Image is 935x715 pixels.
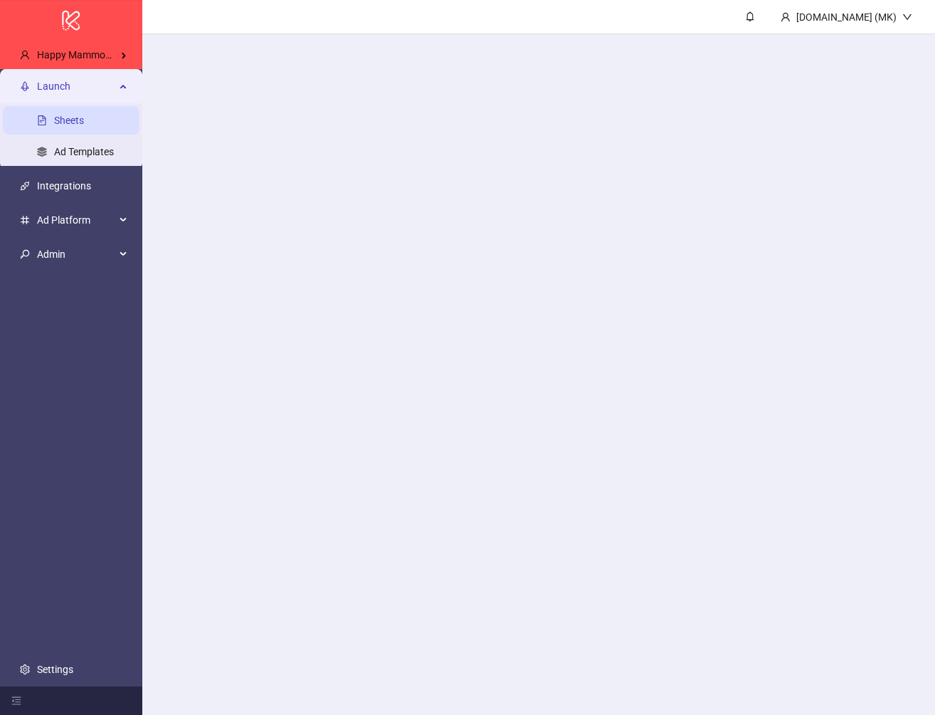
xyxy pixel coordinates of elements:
[11,696,21,706] span: menu-fold
[54,146,114,157] a: Ad Templates
[902,12,912,22] span: down
[54,115,84,126] a: Sheets
[20,50,30,60] span: user
[20,81,30,91] span: rocket
[745,11,755,21] span: bell
[37,49,156,61] span: Happy Mammooth's Kitchn
[37,72,115,100] span: Launch
[37,206,115,234] span: Ad Platform
[791,9,902,25] div: [DOMAIN_NAME] (MK)
[781,12,791,22] span: user
[37,240,115,268] span: Admin
[20,249,30,259] span: key
[37,664,73,675] a: Settings
[37,180,91,192] a: Integrations
[20,215,30,225] span: number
